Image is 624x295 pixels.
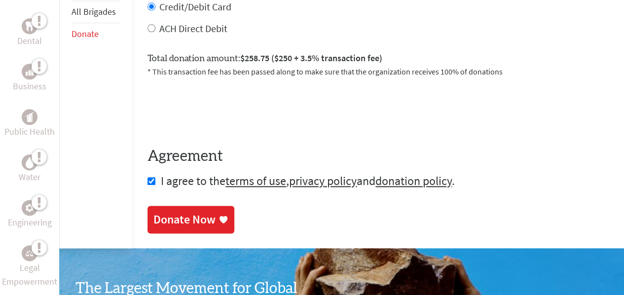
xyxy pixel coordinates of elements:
span: $258.75 ($250 + 3.5% transaction fee) [240,52,382,64]
img: Dental [26,22,34,31]
label: Credit/Debit Card [159,0,231,13]
img: Public Health [26,112,34,122]
a: terms of use [225,173,286,188]
a: privacy policy [289,173,357,188]
p: * This transaction fee has been passed along to make sure that the organization receives 100% of ... [147,66,608,77]
div: Donate Now [153,212,216,227]
div: Public Health [22,109,37,125]
div: Water [22,154,37,170]
a: Public HealthPublic Health [4,109,55,139]
img: Legal Empowerment [26,250,34,256]
a: donation policy [375,173,452,188]
div: Engineering [22,200,37,216]
a: BusinessBusiness [13,64,46,93]
li: All Brigades [72,1,120,23]
span: I agree to the , and . [161,173,455,188]
div: Legal Empowerment [22,245,37,261]
p: Public Health [4,125,55,139]
p: Legal Empowerment [2,261,57,289]
a: WaterWater [19,154,40,184]
h4: Agreement [147,147,608,165]
a: DentalDental [17,18,42,48]
div: Business [22,64,37,79]
p: Dental [17,34,42,48]
label: ACH Direct Debit [159,22,227,35]
label: Total donation amount: [147,51,382,66]
div: Dental [22,18,37,34]
iframe: reCAPTCHA [147,89,297,128]
p: Engineering [8,216,52,229]
a: Donate [72,28,99,39]
p: Water [19,170,40,184]
a: Donate Now [147,206,234,233]
img: Water [26,157,34,168]
a: Legal EmpowermentLegal Empowerment [2,245,57,289]
img: Engineering [26,204,34,212]
a: All Brigades [72,6,116,17]
p: Business [13,79,46,93]
img: Business [26,68,34,75]
a: EngineeringEngineering [8,200,52,229]
li: Donate [72,23,120,45]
